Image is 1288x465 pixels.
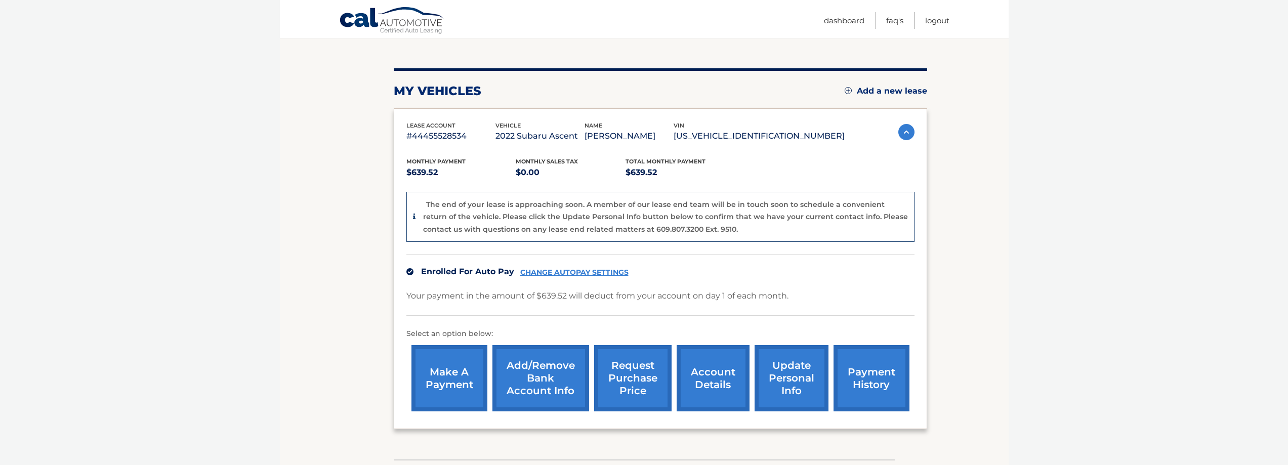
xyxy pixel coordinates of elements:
[406,158,466,165] span: Monthly Payment
[674,122,684,129] span: vin
[411,345,487,411] a: make a payment
[406,129,495,143] p: #44455528534
[585,122,602,129] span: name
[406,122,455,129] span: lease account
[406,268,413,275] img: check.svg
[755,345,828,411] a: update personal info
[834,345,909,411] a: payment history
[406,165,516,180] p: $639.52
[516,158,578,165] span: Monthly sales Tax
[339,7,445,36] a: Cal Automotive
[406,289,788,303] p: Your payment in the amount of $639.52 will deduct from your account on day 1 of each month.
[516,165,626,180] p: $0.00
[492,345,589,411] a: Add/Remove bank account info
[925,12,949,29] a: Logout
[824,12,864,29] a: Dashboard
[677,345,750,411] a: account details
[495,129,585,143] p: 2022 Subaru Ascent
[394,83,481,99] h2: my vehicles
[886,12,903,29] a: FAQ's
[845,87,852,94] img: add.svg
[626,158,705,165] span: Total Monthly Payment
[585,129,674,143] p: [PERSON_NAME]
[423,200,908,234] p: The end of your lease is approaching soon. A member of our lease end team will be in touch soon t...
[406,328,915,340] p: Select an option below:
[495,122,521,129] span: vehicle
[898,124,915,140] img: accordion-active.svg
[845,86,927,96] a: Add a new lease
[626,165,735,180] p: $639.52
[674,129,845,143] p: [US_VEHICLE_IDENTIFICATION_NUMBER]
[520,268,629,277] a: CHANGE AUTOPAY SETTINGS
[594,345,672,411] a: request purchase price
[421,267,514,276] span: Enrolled For Auto Pay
